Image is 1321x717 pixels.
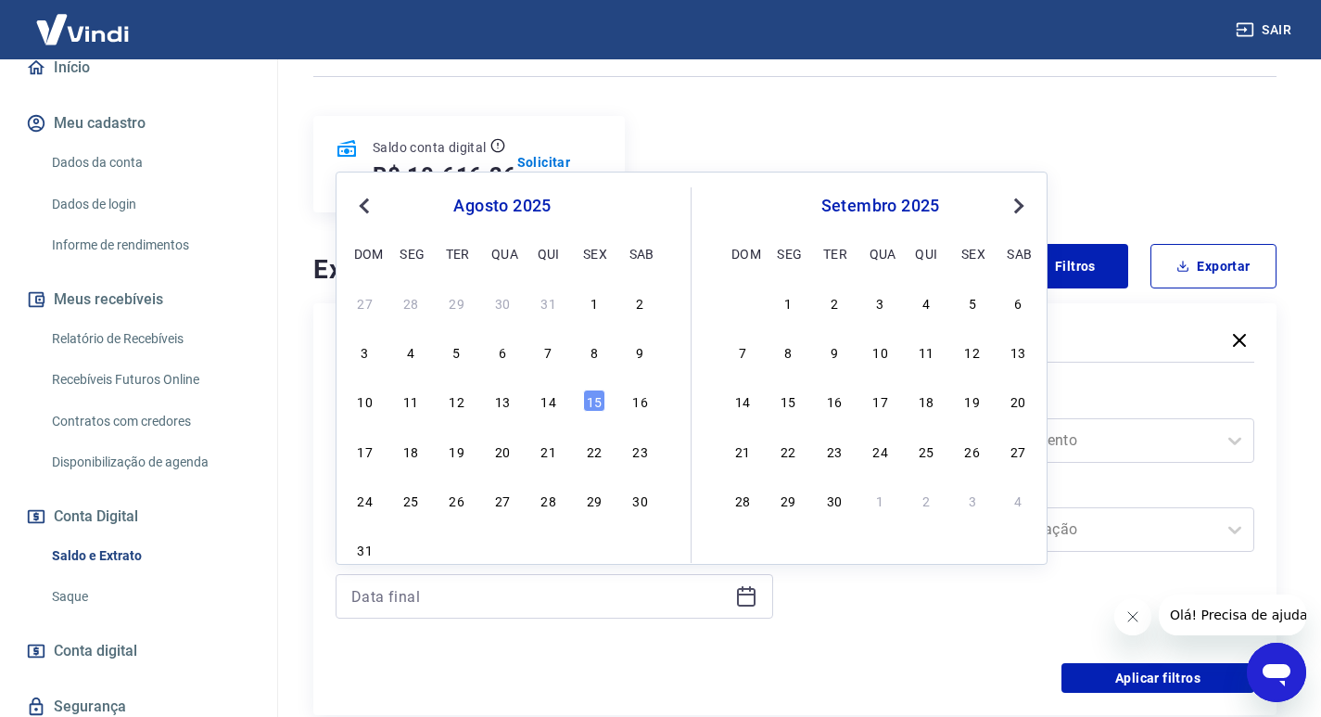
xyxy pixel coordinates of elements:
div: Choose sexta-feira, 8 de agosto de 2025 [583,340,605,363]
div: seg [400,242,422,264]
div: Choose sexta-feira, 5 de setembro de 2025 [961,291,984,314]
input: Data final [351,583,728,610]
a: Dados da conta [44,144,255,182]
div: Choose sexta-feira, 5 de setembro de 2025 [583,538,605,560]
div: Choose segunda-feira, 15 de setembro de 2025 [777,390,799,412]
div: Choose terça-feira, 12 de agosto de 2025 [446,390,468,412]
div: Choose sexta-feira, 19 de setembro de 2025 [961,390,984,412]
div: seg [777,242,799,264]
div: sab [1007,242,1029,264]
div: Choose sexta-feira, 1 de agosto de 2025 [583,291,605,314]
div: Choose sexta-feira, 29 de agosto de 2025 [583,489,605,511]
div: Choose terça-feira, 2 de setembro de 2025 [823,291,845,314]
button: Meu cadastro [22,103,255,144]
div: Choose sábado, 30 de agosto de 2025 [629,489,652,511]
a: Recebíveis Futuros Online [44,361,255,399]
div: Choose terça-feira, 29 de julho de 2025 [446,291,468,314]
div: Choose sábado, 23 de agosto de 2025 [629,440,652,462]
div: Choose sábado, 6 de setembro de 2025 [1007,291,1029,314]
div: Choose segunda-feira, 25 de agosto de 2025 [400,489,422,511]
div: Choose sábado, 9 de agosto de 2025 [629,340,652,363]
div: sex [583,242,605,264]
div: Choose quarta-feira, 17 de setembro de 2025 [870,390,892,412]
div: Choose domingo, 31 de agosto de 2025 [731,291,754,314]
div: qua [870,242,892,264]
div: Choose domingo, 21 de setembro de 2025 [731,440,754,462]
div: Choose terça-feira, 26 de agosto de 2025 [446,489,468,511]
div: Choose segunda-feira, 4 de agosto de 2025 [400,340,422,363]
div: agosto 2025 [351,195,654,217]
div: dom [731,242,754,264]
a: Relatório de Recebíveis [44,320,255,358]
button: Filtros [1002,244,1128,288]
div: Choose quinta-feira, 25 de setembro de 2025 [915,440,937,462]
div: Choose quarta-feira, 13 de agosto de 2025 [491,390,514,412]
span: Olá! Precisa de ajuda? [11,13,156,28]
div: Choose segunda-feira, 1 de setembro de 2025 [400,538,422,560]
div: month 2025-09 [729,288,1032,513]
div: Choose quinta-feira, 21 de agosto de 2025 [538,440,560,462]
h4: Extrato [313,251,680,288]
div: qui [538,242,560,264]
div: dom [354,242,376,264]
div: Choose quarta-feira, 10 de setembro de 2025 [870,340,892,363]
iframe: Botão para abrir a janela de mensagens [1247,643,1306,702]
div: Choose sexta-feira, 22 de agosto de 2025 [583,440,605,462]
span: Conta digital [54,638,137,664]
button: Exportar [1150,244,1277,288]
a: Contratos com credores [44,403,255,441]
div: Choose domingo, 27 de julho de 2025 [354,291,376,314]
div: Choose quinta-feira, 4 de setembro de 2025 [538,538,560,560]
img: Vindi [22,1,143,58]
div: Choose quarta-feira, 20 de agosto de 2025 [491,440,514,462]
div: Choose quinta-feira, 31 de julho de 2025 [538,291,560,314]
a: Dados de login [44,186,255,224]
button: Conta Digital [22,496,255,537]
div: Choose segunda-feira, 8 de setembro de 2025 [777,340,799,363]
div: Choose segunda-feira, 29 de setembro de 2025 [777,489,799,511]
a: Disponibilização de agenda [44,443,255,481]
div: Choose terça-feira, 30 de setembro de 2025 [823,489,845,511]
div: Choose sexta-feira, 12 de setembro de 2025 [961,340,984,363]
div: Choose terça-feira, 5 de agosto de 2025 [446,340,468,363]
div: Choose segunda-feira, 22 de setembro de 2025 [777,440,799,462]
div: Choose sábado, 6 de setembro de 2025 [629,538,652,560]
div: Choose quinta-feira, 28 de agosto de 2025 [538,489,560,511]
div: Choose segunda-feira, 1 de setembro de 2025 [777,291,799,314]
div: Choose sábado, 4 de outubro de 2025 [1007,489,1029,511]
a: Solicitar Saque [517,153,603,190]
a: Conta digital [22,631,255,672]
div: Choose quarta-feira, 3 de setembro de 2025 [491,538,514,560]
div: Choose quinta-feira, 4 de setembro de 2025 [915,291,937,314]
div: Choose quarta-feira, 30 de julho de 2025 [491,291,514,314]
div: Choose segunda-feira, 18 de agosto de 2025 [400,440,422,462]
div: Choose quarta-feira, 24 de setembro de 2025 [870,440,892,462]
div: Choose quinta-feira, 2 de outubro de 2025 [915,489,937,511]
div: Choose sexta-feira, 26 de setembro de 2025 [961,440,984,462]
div: Choose quarta-feira, 3 de setembro de 2025 [870,291,892,314]
div: Choose sábado, 2 de agosto de 2025 [629,291,652,314]
div: Choose terça-feira, 16 de setembro de 2025 [823,390,845,412]
div: Choose sábado, 13 de setembro de 2025 [1007,340,1029,363]
div: month 2025-08 [351,288,654,563]
iframe: Fechar mensagem [1114,598,1151,635]
div: Choose terça-feira, 19 de agosto de 2025 [446,440,468,462]
h5: R$ 10.616,26 [373,160,517,190]
div: Choose quarta-feira, 1 de outubro de 2025 [870,489,892,511]
div: Choose domingo, 7 de setembro de 2025 [731,340,754,363]
div: sex [961,242,984,264]
div: Choose domingo, 14 de setembro de 2025 [731,390,754,412]
div: ter [823,242,845,264]
div: Choose domingo, 28 de setembro de 2025 [731,489,754,511]
div: Choose quarta-feira, 27 de agosto de 2025 [491,489,514,511]
div: qui [915,242,937,264]
div: Choose sábado, 16 de agosto de 2025 [629,390,652,412]
div: Choose quarta-feira, 6 de agosto de 2025 [491,340,514,363]
a: Saldo e Extrato [44,537,255,575]
div: Choose terça-feira, 23 de setembro de 2025 [823,440,845,462]
div: Choose domingo, 3 de agosto de 2025 [354,340,376,363]
a: Início [22,47,255,88]
div: Choose segunda-feira, 11 de agosto de 2025 [400,390,422,412]
div: Choose quinta-feira, 7 de agosto de 2025 [538,340,560,363]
